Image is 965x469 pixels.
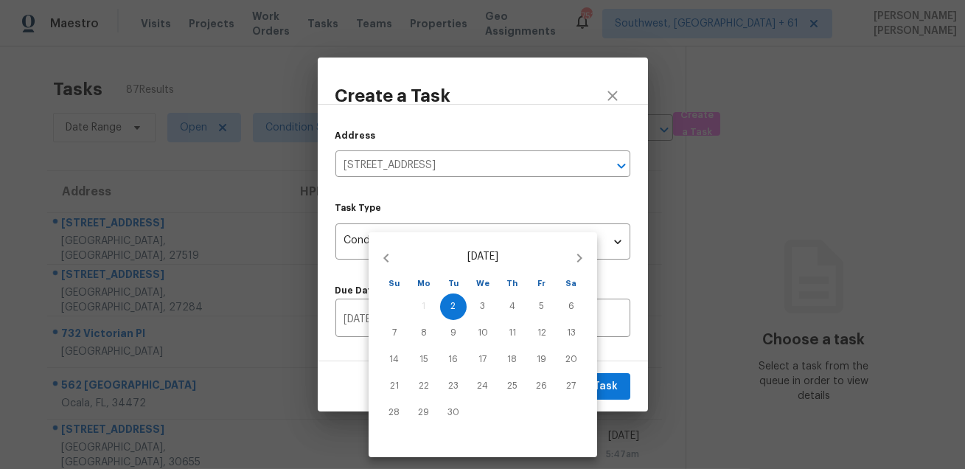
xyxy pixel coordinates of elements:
button: 27 [558,373,585,400]
button: 23 [440,373,467,400]
button: 22 [411,373,437,400]
button: 6 [558,293,585,320]
p: 15 [419,353,428,366]
p: 11 [509,327,516,339]
p: 27 [567,380,576,392]
button: 9 [440,320,467,347]
button: 21 [381,373,408,400]
button: 16 [440,347,467,373]
p: 22 [419,380,429,392]
p: 14 [390,353,400,366]
span: Su [381,277,408,291]
button: 30 [440,400,467,426]
button: 25 [499,373,526,400]
button: 29 [411,400,437,426]
button: 4 [499,293,526,320]
p: 28 [389,406,400,419]
span: Th [499,277,526,291]
button: 3 [470,293,496,320]
p: 2 [451,300,456,313]
span: We [470,277,496,291]
p: 5 [540,300,545,313]
button: 8 [411,320,437,347]
p: 3 [481,300,486,313]
button: 15 [411,347,437,373]
p: [DATE] [404,249,562,265]
p: 26 [537,380,548,392]
p: 18 [508,353,518,366]
button: 17 [470,347,496,373]
button: 19 [529,347,555,373]
p: 30 [447,406,459,419]
button: 24 [470,373,496,400]
p: 24 [478,380,489,392]
p: 16 [449,353,459,366]
p: 4 [509,300,515,313]
p: 21 [390,380,399,392]
span: Fr [529,277,555,291]
p: 9 [450,327,456,339]
button: 12 [529,320,555,347]
span: Mo [411,277,437,291]
p: 17 [479,353,487,366]
button: 10 [470,320,496,347]
button: 11 [499,320,526,347]
button: 28 [381,400,408,426]
p: 10 [478,327,488,339]
button: 26 [529,373,555,400]
p: 12 [537,327,546,339]
button: 20 [558,347,585,373]
button: 5 [529,293,555,320]
button: 7 [381,320,408,347]
p: 25 [507,380,518,392]
p: 13 [567,327,576,339]
button: 2 [440,293,467,320]
span: Tu [440,277,467,291]
p: 29 [419,406,430,419]
button: 14 [381,347,408,373]
button: 18 [499,347,526,373]
p: 19 [537,353,547,366]
p: 7 [392,327,397,339]
p: 20 [565,353,577,366]
p: 6 [568,300,574,313]
p: 8 [421,327,427,339]
span: Sa [558,277,585,291]
p: 23 [448,380,459,392]
button: 13 [558,320,585,347]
